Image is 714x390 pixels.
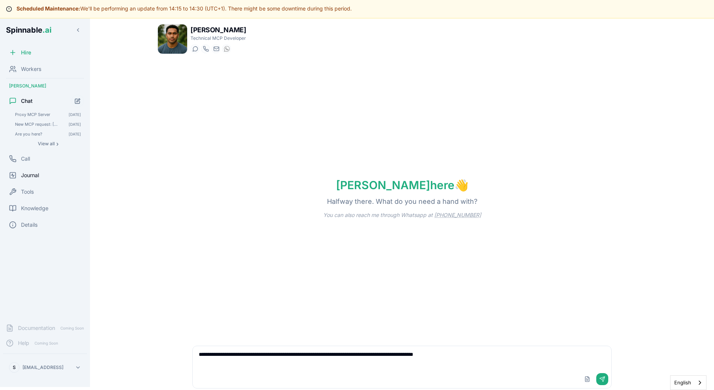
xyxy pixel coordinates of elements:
button: Start new chat [71,95,84,107]
span: Call [21,155,30,163]
strong: Scheduled Maintenance: [16,5,80,12]
p: Technical MCP Developer [190,35,246,41]
span: Spinnable [6,26,51,35]
span: Tools [21,188,34,196]
div: Language [670,375,706,390]
span: Help [18,339,29,347]
span: Journal [21,172,39,179]
span: View all [38,141,55,147]
img: WhatsApp [224,46,230,52]
span: wave [454,178,468,192]
span: Coming Soon [32,340,60,347]
span: › [56,141,58,147]
h1: [PERSON_NAME] here [324,178,480,192]
button: Start a chat with Liam Kim [190,44,199,53]
button: WhatsApp [222,44,231,53]
span: [DATE] [69,112,81,117]
span: New MCP request: https://api.minut.com/latest/docs#overview Some clients of ours use minut as an... [15,122,58,127]
p: [EMAIL_ADDRESS] [22,364,63,370]
span: Details [21,221,37,229]
button: S[EMAIL_ADDRESS] [6,360,84,375]
span: [DATE] [69,131,81,137]
div: [PERSON_NAME] [3,80,87,92]
span: Are you here? [15,131,58,137]
img: Liam Kim [158,24,187,54]
p: Halfway there. What do you need a hand with? [315,196,489,207]
p: You can also reach me through Whatsapp at [311,211,493,219]
div: We'll be performing an update from 14:15 to 14:30 (UTC+1). There might be some downtime during th... [6,5,708,11]
button: Send email to liam.kim@getspinnable.ai [211,44,220,53]
button: Start a call with Liam Kim [201,44,210,53]
button: Show all conversations [12,139,84,148]
span: [DATE] [69,122,81,127]
a: [PHONE_NUMBER] [434,212,481,218]
span: Workers [21,65,41,73]
span: S [13,364,16,370]
span: .ai [42,26,51,35]
span: Knowledge [21,205,48,212]
span: Chat [21,97,33,105]
span: Proxy MCP Server [15,112,58,117]
aside: Language selected: English [670,375,706,390]
h1: [PERSON_NAME] [190,25,246,35]
span: Documentation [18,324,55,332]
a: English [670,376,706,390]
span: Coming Soon [58,325,86,332]
span: Hire [21,49,31,56]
